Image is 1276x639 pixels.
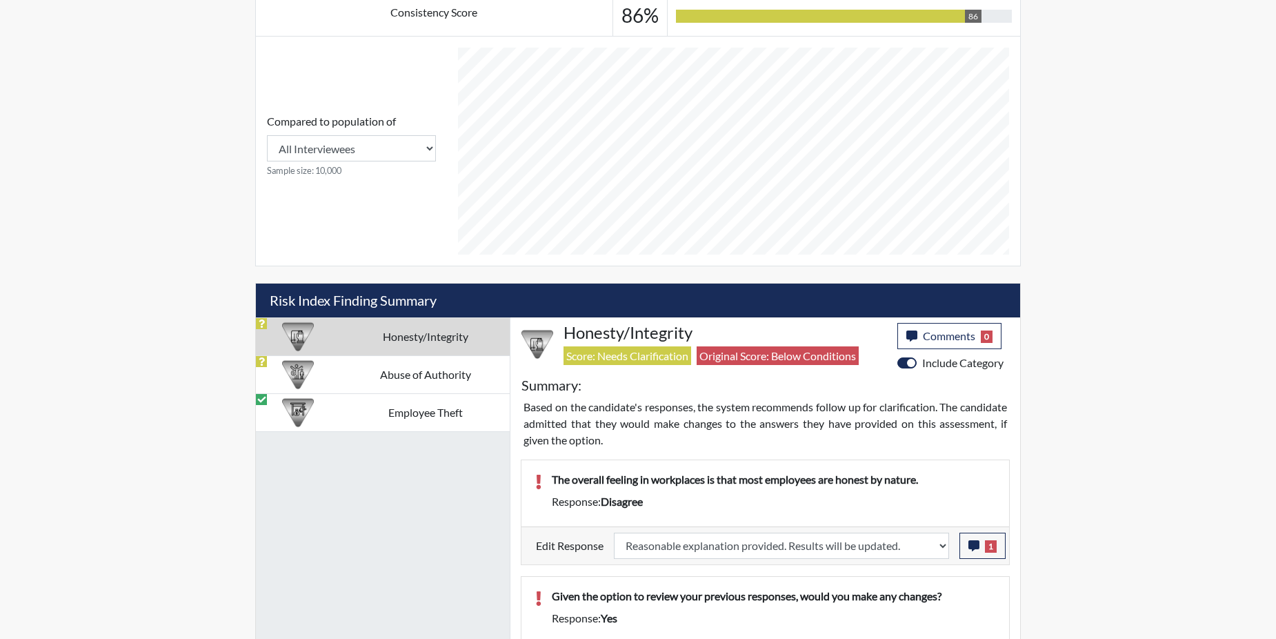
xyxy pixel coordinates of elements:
[256,284,1020,317] h5: Risk Index Finding Summary
[604,533,959,559] div: Update the test taker's response, the change might impact the score
[267,164,436,177] small: Sample size: 10,000
[552,588,995,604] p: Given the option to review your previous responses, would you make any changes?
[541,610,1006,627] div: Response:
[923,329,975,342] span: Comments
[981,331,993,343] span: 0
[564,346,691,365] span: Score: Needs Clarification
[552,471,995,488] p: The overall feeling in workplaces is that most employees are honest by nature.
[959,533,1006,559] button: 1
[282,321,314,353] img: CATEGORY%20ICON-11.a5f294f4.png
[985,540,997,553] span: 1
[282,397,314,429] img: CATEGORY%20ICON-07.58b65e52.png
[521,328,553,360] img: CATEGORY%20ICON-11.a5f294f4.png
[601,495,643,508] span: disagree
[621,4,659,28] h3: 86%
[524,399,1007,449] p: Based on the candidate's responses, the system recommends follow up for clarification. The candid...
[697,346,859,365] span: Original Score: Below Conditions
[541,493,1006,510] div: Response:
[267,113,396,130] label: Compared to population of
[521,377,581,393] h5: Summary:
[267,113,436,177] div: Consistency Score comparison among population
[536,533,604,559] label: Edit Response
[564,323,887,343] h4: Honesty/Integrity
[282,359,314,391] img: CATEGORY%20ICON-01.94e51fac.png
[965,10,981,23] div: 86
[601,611,617,625] span: yes
[341,393,510,431] td: Employee Theft
[341,317,510,355] td: Honesty/Integrity
[341,355,510,393] td: Abuse of Authority
[897,323,1001,349] button: Comments0
[922,355,1004,371] label: Include Category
